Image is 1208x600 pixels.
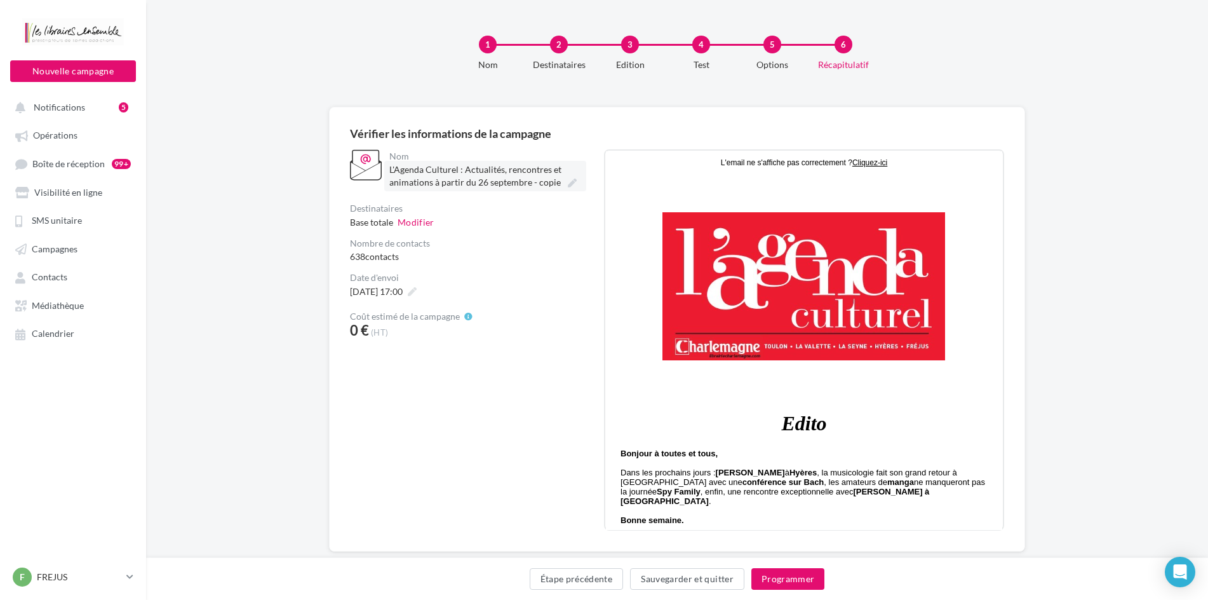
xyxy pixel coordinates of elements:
strong: [PERSON_NAME] [110,317,179,326]
div: Test [661,58,742,71]
div: Récapitulatif [803,58,884,71]
div: 2 [550,36,568,53]
a: Campagnes [8,237,138,260]
p: FREJUS [37,571,121,583]
div: 5 [119,102,128,112]
div: 1 [479,36,497,53]
span: 0 € [350,324,369,337]
span: Contacts [32,272,67,283]
div: Destinataires [350,204,594,213]
button: Sauvegarder et quitter [630,568,744,590]
span: Opérations [33,130,77,141]
span: Campagnes [32,243,77,254]
div: 5 [763,36,781,53]
span: Visibilité en ligne [34,187,102,198]
div: Options [732,58,813,71]
span: [DATE] 17:00 [350,286,403,297]
span: L'Agenda Culturel : Actualités, rencontres et animations à partir du 26 septembre - copie [389,164,561,187]
div: 6 [835,36,852,53]
span: L'email ne s'affiche pas correctement ? [115,7,246,16]
span: (HT) [371,327,388,337]
div: Edition [589,58,671,71]
div: 3 [621,36,639,53]
span: Boîte de réception [32,158,105,169]
span: contacts [365,251,399,262]
button: Programmer [751,568,825,590]
div: 99+ [112,159,131,169]
div: Open Intercom Messenger [1165,557,1195,587]
u: Cliquez-ici [246,7,281,16]
p: Dans les prochains jours : à , la musicologie fait son grand retour à [GEOGRAPHIC_DATA] avec une ... [15,317,382,355]
div: 638 [350,250,594,263]
a: Médiathèque [8,294,138,317]
img: bannière librairie charlemagne [8,36,389,235]
a: SMS unitaire [8,208,138,231]
div: Date d'envoi [350,273,594,282]
span: Notifications [34,102,85,112]
span: Médiathèque [32,300,84,311]
div: Nombre de contacts [350,239,594,248]
div: Destinataires [518,58,600,71]
div: Vérifier les informations de la campagne [350,128,1004,139]
a: Opérations [8,123,138,146]
a: Boîte de réception99+ [8,152,138,175]
button: Notifications 5 [8,95,133,118]
div: Nom [447,58,528,71]
strong: manga [281,326,308,336]
span: Coût estimé de la campagne [350,312,460,321]
div: 4 [692,36,710,53]
a: F FREJUS [10,565,136,589]
a: Calendrier [8,322,138,344]
strong: Edito [175,261,220,283]
a: Cliquez-ici [246,6,281,16]
div: Nom [389,152,591,161]
span: SMS unitaire [32,215,82,226]
strong: [PERSON_NAME] à [GEOGRAPHIC_DATA] [15,336,323,355]
button: Modifier [398,215,434,229]
a: Contacts [8,265,138,288]
strong: Spy Family [51,336,95,345]
button: Étape précédente [530,568,624,590]
span: Base totale [350,215,393,229]
strong: conférence sur Bach [137,326,218,336]
strong: Hyères [184,317,211,326]
button: Nouvelle campagne [10,60,136,82]
strong: Bonjour à toutes et tous, [15,297,112,307]
strong: Bonne semaine. [15,364,78,374]
a: Visibilité en ligne [8,181,138,203]
span: Calendrier [32,329,74,339]
span: F [20,571,25,583]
